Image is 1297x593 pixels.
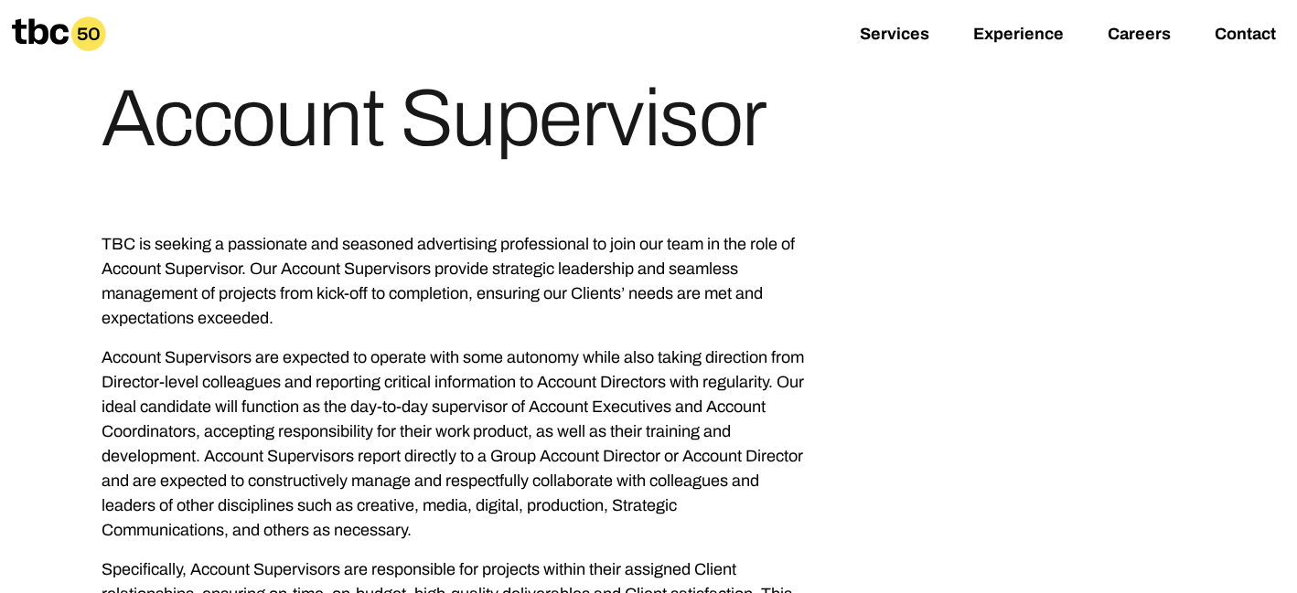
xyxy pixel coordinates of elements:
[860,25,929,47] a: Services
[102,79,766,159] h1: Account Supervisor
[1215,25,1276,47] a: Contact
[1108,25,1171,47] a: Careers
[102,232,804,331] p: TBC is seeking a passionate and seasoned advertising professional to join our team in the role of...
[102,345,804,543] p: Account Supervisors are expected to operate with some autonomy while also taking direction from D...
[973,25,1064,47] a: Experience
